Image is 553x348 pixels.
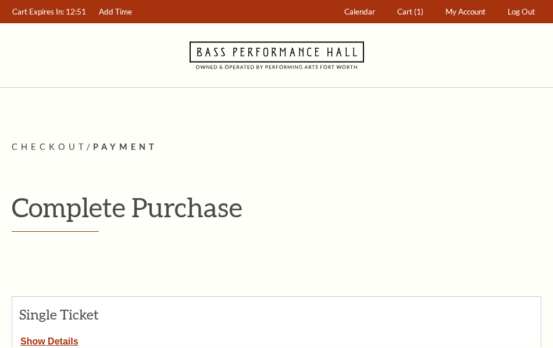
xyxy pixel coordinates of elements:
[392,1,429,23] a: Cart (1)
[19,307,134,322] h2: Single Ticket
[12,140,541,155] p: /
[502,1,541,23] a: Log Out
[66,7,86,16] span: 12:51
[339,1,381,23] a: Calendar
[440,1,491,23] a: My Account
[414,7,423,16] span: (1)
[445,7,486,16] span: My Account
[12,192,541,222] h1: Complete Purchase
[12,7,64,16] span: Cart Expires In:
[12,332,87,347] button: Show Details
[93,142,158,152] span: Payment
[12,142,87,152] span: Checkout
[397,7,412,16] span: Cart
[344,7,375,16] span: Calendar
[94,1,138,23] a: Add Time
